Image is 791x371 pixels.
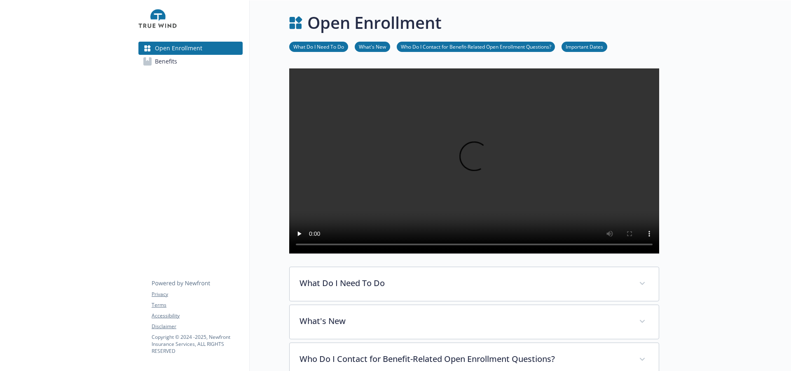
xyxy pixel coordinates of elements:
[290,267,659,301] div: What Do I Need To Do
[155,55,177,68] span: Benefits
[300,277,629,289] p: What Do I Need To Do
[152,291,242,298] a: Privacy
[152,323,242,330] a: Disclaimer
[152,301,242,309] a: Terms
[397,42,555,50] a: Who Do I Contact for Benefit-Related Open Enrollment Questions?
[300,315,629,327] p: What's New
[562,42,607,50] a: Important Dates
[290,305,659,339] div: What's New
[152,333,242,355] p: Copyright © 2024 - 2025 , Newfront Insurance Services, ALL RIGHTS RESERVED
[152,312,242,319] a: Accessibility
[155,42,202,55] span: Open Enrollment
[355,42,390,50] a: What's New
[138,55,243,68] a: Benefits
[300,353,629,365] p: Who Do I Contact for Benefit-Related Open Enrollment Questions?
[307,10,442,35] h1: Open Enrollment
[138,42,243,55] a: Open Enrollment
[289,42,348,50] a: What Do I Need To Do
